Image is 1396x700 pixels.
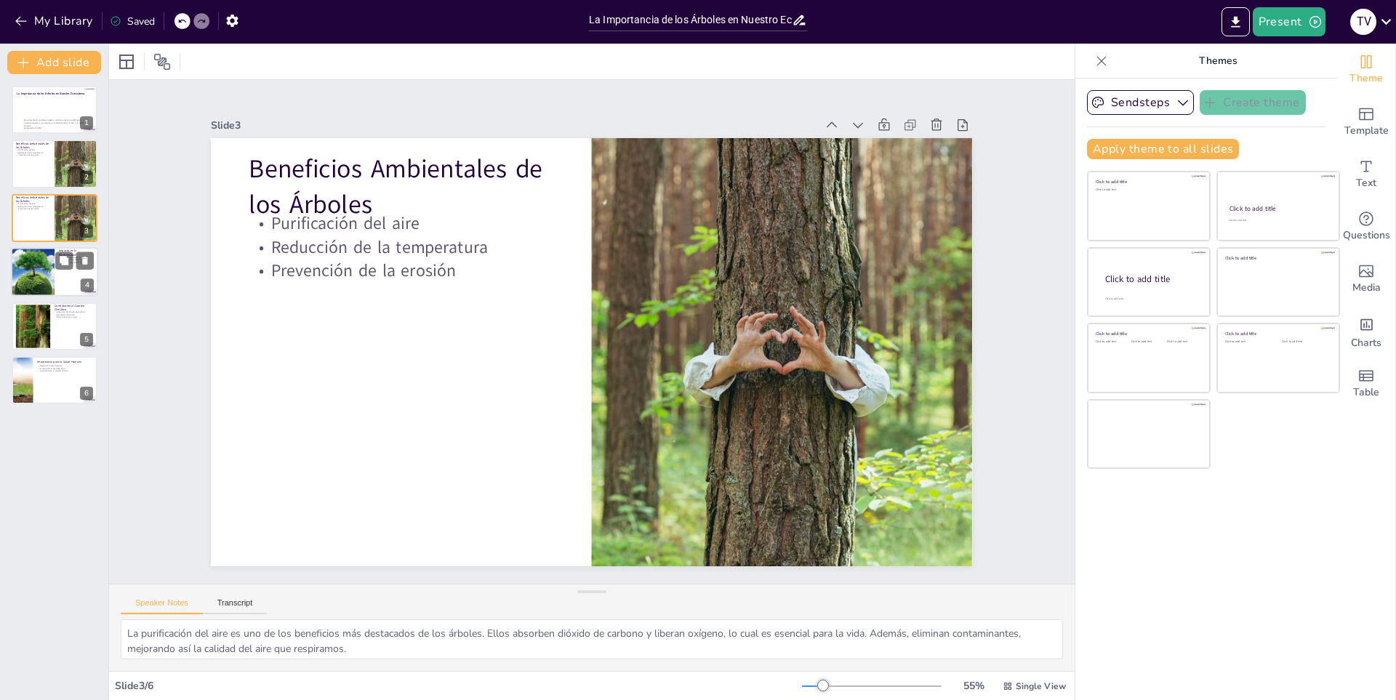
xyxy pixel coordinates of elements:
[1337,201,1395,253] div: Get real-time input from your audience
[16,205,50,208] p: Reducción de la temperatura
[55,252,73,270] button: Duplicate Slide
[76,252,94,270] button: Delete Slide
[16,202,50,205] p: Purificación del aire
[115,679,802,693] div: Slide 3 / 6
[11,247,98,297] div: 4
[80,387,93,400] div: 6
[16,208,50,211] p: Prevención de la erosión
[1167,340,1200,344] div: Click to add text
[1016,680,1066,692] span: Single View
[1096,188,1200,192] div: Click to add text
[24,119,88,127] p: Esta presentación explora el papel crucial que juegan los árboles en nuestro ecosistema, su impac...
[1105,297,1197,301] div: Click to add body
[1225,254,1329,260] div: Click to add title
[1352,280,1381,296] span: Media
[80,116,93,129] div: 1
[563,393,785,635] p: Prevención de la erosión
[1282,340,1328,344] div: Click to add text
[16,196,50,204] p: Beneficios Ambientales de los Árboles
[59,259,94,262] p: Fomento de la diversidad
[121,598,203,614] button: Speaker Notes
[115,50,138,73] div: Layout
[1113,44,1323,79] p: Themes
[37,370,93,373] p: Contribución a la calidad del aire
[121,619,1063,659] textarea: La purificación del aire es uno de los beneficios más destacados de los árboles. Ellos absorben d...
[12,86,97,134] div: 1
[1344,123,1389,139] span: Template
[80,171,93,184] div: 2
[55,313,93,316] p: Regulación del clima
[80,225,93,238] div: 3
[16,153,50,156] p: Prevención de la erosión
[55,304,93,312] p: Contribución al Cambio Climático
[11,9,99,33] button: My Library
[1229,219,1325,222] div: Click to add text
[55,310,93,313] p: Absorción de dióxido de carbono
[7,51,101,74] button: Add slide
[1096,331,1200,337] div: Click to add title
[546,409,768,651] p: Reducción de la temperatura
[80,333,93,346] div: 5
[12,302,97,350] div: 5
[1350,9,1376,35] div: T V
[1337,44,1395,96] div: Change the overall theme
[59,256,94,259] p: Hábitats para especies
[1350,7,1376,36] button: T V
[1229,204,1326,213] div: Click to add title
[81,279,94,292] div: 4
[1253,7,1325,36] button: Present
[1351,335,1381,351] span: Charts
[1225,331,1329,337] div: Click to add title
[956,679,991,693] div: 55 %
[1087,90,1194,115] button: Sendsteps
[1353,385,1379,401] span: Table
[153,53,171,71] span: Position
[12,140,97,188] div: 2
[59,262,94,265] p: Creación de microclimas
[528,425,750,667] p: Purificación del aire
[1131,340,1164,344] div: Click to add text
[1200,90,1306,115] button: Create theme
[1221,7,1250,36] button: Export to PowerPoint
[1087,139,1239,159] button: Apply theme to all slides
[24,127,88,130] p: Generated with [URL]
[203,598,268,614] button: Transcript
[12,356,97,404] div: 6
[37,360,93,364] p: Importancia para la Salud Humana
[59,249,94,257] p: Impacto en la Biodiversidad
[1337,148,1395,201] div: Add text boxes
[1349,71,1383,87] span: Theme
[55,315,93,318] p: Mejora del suelo y agua
[37,367,93,370] p: Fomento de la actividad física
[1343,228,1390,244] span: Questions
[12,194,97,242] div: 3
[1337,253,1395,305] div: Add images, graphics, shapes or video
[1096,179,1200,185] div: Click to add title
[1105,273,1198,286] div: Click to add title
[1225,340,1271,344] div: Click to add text
[1337,358,1395,410] div: Add a table
[37,364,93,367] p: Mejora de la salud mental
[16,141,50,149] p: Beneficios Ambientales de los Árboles
[589,9,792,31] input: Insert title
[1337,96,1395,148] div: Add ready made slides
[16,150,50,153] p: Reducción de la temperatura
[1337,305,1395,358] div: Add charts and graphs
[1096,340,1128,344] div: Click to add text
[16,148,50,151] p: Purificación del aire
[1356,175,1376,191] span: Text
[17,92,84,95] strong: La Importancia de los Árboles en Nuestro Ecosistema
[110,15,155,28] div: Saved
